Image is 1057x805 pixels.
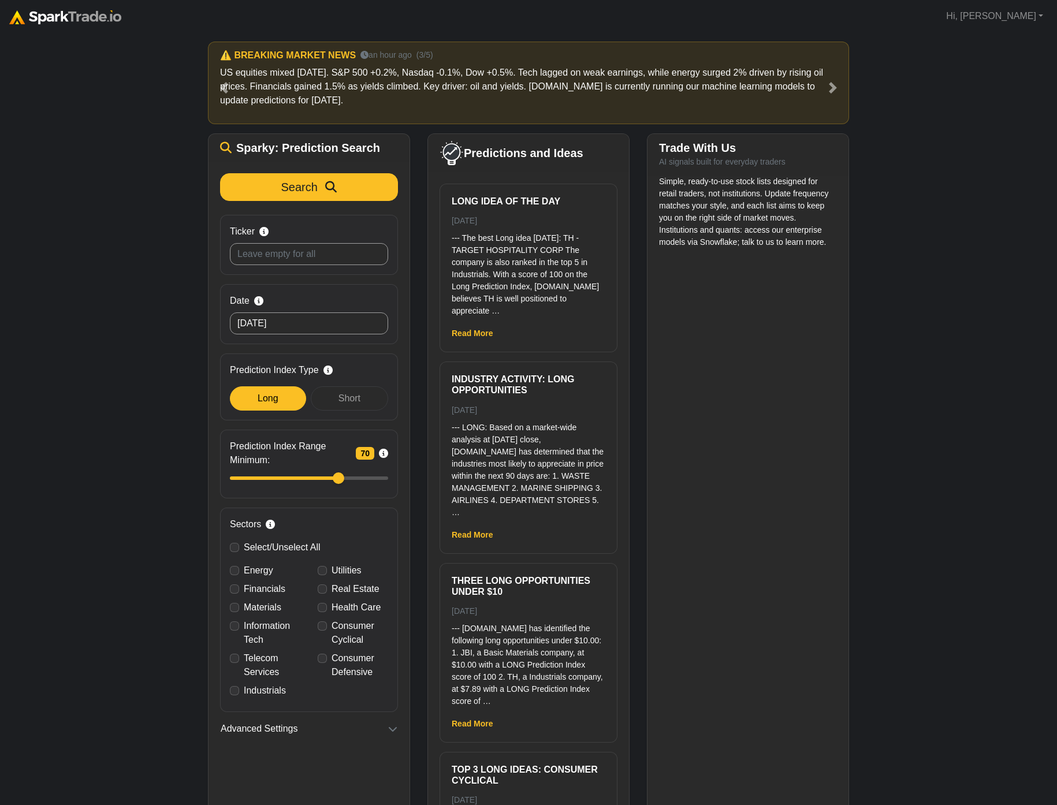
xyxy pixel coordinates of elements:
small: (3/5) [416,49,433,61]
label: Health Care [332,601,381,614]
small: [DATE] [452,606,477,616]
label: Real Estate [332,582,379,596]
small: [DATE] [452,216,477,225]
label: Energy [244,564,273,577]
h5: Trade With Us [659,141,837,155]
small: [DATE] [452,405,477,415]
span: Predictions and Ideas [464,146,583,160]
span: Prediction Index Type [230,363,319,377]
h6: Long Idea of the Day [452,196,605,207]
span: Long [258,393,278,403]
h6: ⚠️ BREAKING MARKET NEWS [220,50,356,61]
span: Sparky: Prediction Search [236,141,380,155]
span: Short [338,393,360,403]
p: --- LONG: Based on a market-wide analysis at [DATE] close, [DOMAIN_NAME] has determined that the ... [452,422,605,519]
label: Financials [244,582,285,596]
small: an hour ago [360,49,412,61]
label: Information Tech [244,619,300,647]
span: Ticker [230,225,255,238]
label: Utilities [332,564,362,577]
p: Simple, ready-to-use stock lists designed for retail traders, not institutions. Update frequency ... [659,176,837,248]
span: Sectors [230,517,261,531]
span: Select/Unselect All [244,542,321,552]
p: --- The best Long idea [DATE]: TH - TARGET HOSPITALITY CORP The company is also ranked in the top... [452,232,605,317]
p: US equities mixed [DATE]. S&P 500 +0.2%, Nasdaq -0.1%, Dow +0.5%. Tech lagged on weak earnings, w... [220,66,837,107]
h6: Top 3 Long ideas: Consumer Cyclical [452,764,605,786]
label: Consumer Defensive [332,651,388,679]
span: Search [281,181,318,193]
button: Advanced Settings [220,721,398,736]
a: Read More [452,329,493,338]
input: Leave empty for all [230,243,388,265]
span: Advanced Settings [221,722,297,736]
a: Long Idea of the Day [DATE] --- The best Long idea [DATE]: TH - TARGET HOSPITALITY CORP The compa... [452,196,605,317]
a: Read More [452,530,493,539]
a: Hi, [PERSON_NAME] [941,5,1048,28]
span: Date [230,294,250,308]
div: Long [230,386,306,411]
span: Prediction Index Range Minimum: [230,439,351,467]
label: Industrials [244,684,286,698]
label: Telecom Services [244,651,300,679]
img: sparktrade.png [9,10,121,24]
small: AI signals built for everyday traders [659,157,786,166]
a: Industry Activity: Long Opportunities [DATE] --- LONG: Based on a market-wide analysis at [DATE] ... [452,374,605,518]
label: Consumer Cyclical [332,619,388,647]
span: 70 [356,447,374,460]
small: [DATE] [452,795,477,804]
p: --- [DOMAIN_NAME] has identified the following long opportunities under $10.00: 1. JBI, a Basic M... [452,623,605,707]
h6: Three Long Opportunities Under $10 [452,575,605,597]
button: Search [220,173,398,201]
label: Materials [244,601,281,614]
div: Short [311,386,388,411]
a: Three Long Opportunities Under $10 [DATE] --- [DOMAIN_NAME] has identified the following long opp... [452,575,605,707]
h6: Industry Activity: Long Opportunities [452,374,605,396]
a: Read More [452,719,493,728]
